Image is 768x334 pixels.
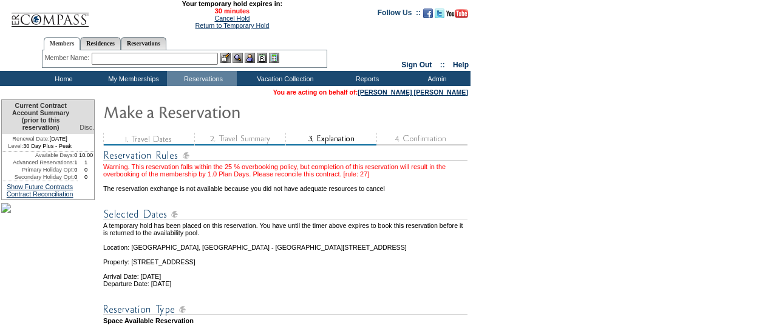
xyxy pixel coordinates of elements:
img: step1_state3.gif [103,133,194,145]
a: Contract Reconciliation [7,190,73,198]
img: step2_state3.gif [194,133,285,145]
img: Reservation Type [103,302,467,317]
td: Home [27,71,97,86]
span: Disc. [80,124,94,131]
a: Members [44,37,81,50]
a: Residences [80,37,121,50]
img: Become our fan on Facebook [423,8,433,18]
td: 10.00 [78,152,94,159]
img: step3_state2.gif [285,133,376,145]
td: A temporary hold has been placed on this reservation. You have until the timer above expires to b... [103,222,469,236]
div: Warning. This reservation falls within the 25 % overbooking policy, but completion of this reserv... [103,163,469,178]
td: Departure Date: [DATE] [103,280,469,287]
td: Vacation Collection [237,71,331,86]
a: Become our fan on Facebook [423,12,433,19]
td: Secondary Holiday Opt: [2,173,74,181]
a: Follow us on Twitter [435,12,444,19]
img: step4_state1.gif [376,133,467,145]
td: [DATE] [2,134,78,142]
td: Advanced Reservations: [2,159,74,166]
a: Sign Out [401,61,432,69]
img: Subscribe to our YouTube Channel [446,9,468,18]
td: Available Days: [2,152,74,159]
td: 0 [74,152,78,159]
td: 0 [78,173,94,181]
td: 0 [74,166,78,173]
a: Cancel Hold [214,15,250,22]
td: 1 [74,159,78,166]
a: [PERSON_NAME] [PERSON_NAME] [358,89,468,96]
img: Reservation Dates [103,207,467,222]
td: Follow Us :: [378,7,421,22]
td: 30 Day Plus - Peak [2,142,78,152]
span: Renewal Date: [12,135,49,142]
span: Level: [8,142,23,150]
td: Reservations [167,71,237,86]
td: Arrival Date: [DATE] [103,266,469,280]
img: Impersonate [245,53,255,63]
img: b_calculator.gif [269,53,279,63]
td: Reports [331,71,401,86]
td: 0 [78,166,94,173]
td: My Memberships [97,71,167,86]
img: View [233,53,243,63]
td: Space Available Reservation [103,317,469,324]
img: Follow us on Twitter [435,8,444,18]
img: Kiawah_dest1_flower_test.jpg [1,203,11,213]
td: 1 [78,159,94,166]
a: Help [453,61,469,69]
span: :: [440,61,445,69]
div: Member Name: [45,53,92,63]
span: 30 minutes [95,7,369,15]
td: Location: [GEOGRAPHIC_DATA], [GEOGRAPHIC_DATA] - [GEOGRAPHIC_DATA][STREET_ADDRESS] [103,236,469,251]
span: You are acting on behalf of: [273,89,468,96]
a: Reservations [121,37,166,50]
img: Compass Home [10,2,89,27]
a: Return to Temporary Hold [195,22,270,29]
td: Current Contract Account Summary (prior to this reservation) [2,100,78,134]
a: Show Future Contracts [7,183,73,190]
td: Property: [STREET_ADDRESS] [103,251,469,266]
td: The reservation exchange is not available because you did not have adequate resources to cancel [103,178,469,192]
td: Admin [401,71,471,86]
img: subTtlResRules.gif [103,148,467,163]
td: Primary Holiday Opt: [2,166,74,173]
img: Make Reservation [103,99,346,124]
a: Subscribe to our YouTube Channel [446,12,468,19]
img: Reservations [257,53,267,63]
img: b_edit.gif [220,53,231,63]
td: 0 [74,173,78,181]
